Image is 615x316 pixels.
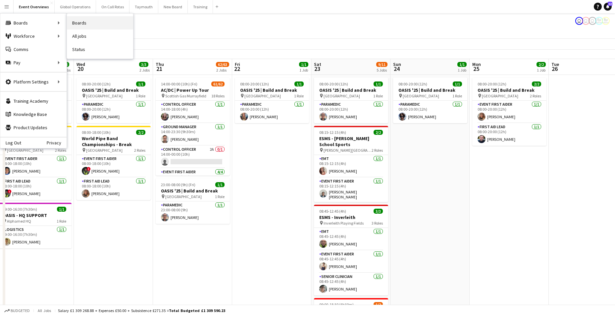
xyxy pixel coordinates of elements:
span: 25 [471,65,481,73]
div: 08:15-12:15 (4h)2/2ESMS - [PERSON_NAME] School Sports [PERSON_NAME][GEOGRAPHIC_DATA]2 RolesEMT1/1... [314,126,388,202]
div: 2 Jobs [216,68,229,73]
span: 1 Role [373,93,383,98]
span: 2 Roles [530,93,541,98]
span: [GEOGRAPHIC_DATA] [165,194,202,199]
app-card-role: Paramedic1/108:00-20:00 (12h)[PERSON_NAME] [393,101,467,123]
span: 1/1 [299,62,308,67]
span: Alphamed HQ [7,219,31,224]
div: Pay [0,56,67,69]
span: 1 Role [57,219,66,224]
span: [GEOGRAPHIC_DATA] [403,93,439,98]
span: [GEOGRAPHIC_DATA] [7,148,43,153]
span: 1/1 [215,182,225,187]
h3: AC/DC | Power Up Tour [156,87,230,93]
span: 1 Role [294,93,304,98]
span: ! [8,189,12,193]
span: 26 [550,65,559,73]
div: 2 Jobs [139,68,150,73]
span: 3/3 [139,62,148,67]
app-card-role: Event First Aider1/108:45-12:45 (4h)[PERSON_NAME] [314,250,388,273]
span: 3 Roles [372,221,383,226]
app-job-card: 08:00-20:00 (12h)2/2OASIS '25 | Build and Break [GEOGRAPHIC_DATA]2 RolesEvent First Aider1/108:00... [472,78,546,146]
span: 1/1 [136,81,145,86]
div: Workforce [0,29,67,43]
span: 08:45-12:45 (4h) [319,209,346,214]
app-job-card: 08:45-12:45 (4h)3/3ESMS - Inverleith Inverleith Playing Fields3 RolesEMT1/108:45-12:45 (4h)[PERSO... [314,205,388,295]
span: 3/3 [374,209,383,214]
a: Knowledge Base [0,108,67,121]
app-card-role: Event First Aider1/108:15-12:15 (4h)[PERSON_NAME] [PERSON_NAME] [314,178,388,202]
h3: OASIS '25 | Build and Break [393,87,467,93]
span: 1 Role [215,194,225,199]
span: 2/2 [537,62,546,67]
a: All jobs [67,29,133,43]
div: 1 Job [537,68,545,73]
app-job-card: 23:00-08:00 (9h) (Fri)1/1OASIS '25 | Build and Break [GEOGRAPHIC_DATA]1 RoleParamedic1/123:00-08:... [156,178,230,224]
span: 14:00-00:00 (10h) (Fri) [161,81,197,86]
h3: OASIS '25 | Build and Break [314,87,388,93]
span: 12 [608,2,612,6]
app-job-card: 08:00-20:00 (12h)1/1OASIS '25 | Build and Break [GEOGRAPHIC_DATA]1 RoleParamedic1/108:00-20:00 (1... [235,78,309,123]
app-card-role: Event First Aider1/108:00-20:00 (12h)[PERSON_NAME] [472,101,546,123]
span: 9/11 [376,62,387,67]
div: 5 Jobs [377,68,387,73]
app-card-role: EMT1/108:45-12:45 (4h)[PERSON_NAME] [314,228,388,250]
span: Scottish Gas Murrayfield [165,93,206,98]
span: 21 [155,65,164,73]
h3: OASIS '25 | Build and Break [77,87,151,93]
span: 23:00-08:00 (9h) (Fri) [161,182,195,187]
a: Log Out [0,140,21,145]
app-card-role: Paramedic1/108:00-20:00 (12h)[PERSON_NAME] [235,101,309,123]
span: 08:15-12:15 (4h) [319,130,346,135]
span: 08:00-20:00 (12h) [240,81,269,86]
span: [GEOGRAPHIC_DATA] [86,93,123,98]
span: 2 Roles [372,148,383,153]
app-user-avatar: Operations Team [589,17,596,25]
a: Status [67,43,133,56]
span: Inverleith Playing Fields [324,221,364,226]
a: Training Academy [0,94,67,108]
span: Tue [551,61,559,67]
div: 08:00-20:00 (12h)1/1OASIS '25 | Build and Break [GEOGRAPHIC_DATA]1 RoleParamedic1/108:00-20:00 (1... [314,78,388,123]
span: 1/1 [453,81,462,86]
a: Privacy [47,140,67,145]
span: 1/1 [57,207,66,212]
div: Boards [0,16,67,29]
a: Comms [0,43,67,56]
app-job-card: 08:00-20:00 (12h)1/1OASIS '25 | Build and Break [GEOGRAPHIC_DATA]1 RoleParamedic1/108:00-20:00 (1... [393,78,467,123]
app-card-role: Control Officer2A0/114:00-00:00 (10h) [156,146,230,168]
app-user-avatar: Jackie Tolland [575,17,583,25]
span: All jobs [36,308,52,313]
app-card-role: EMT1/108:15-12:15 (4h)[PERSON_NAME] [314,155,388,178]
app-user-avatar: Operations Team [582,17,590,25]
span: Mon [472,61,481,67]
span: 1 Role [452,93,462,98]
span: 23 [313,65,321,73]
span: Sun [393,61,401,67]
span: 1/1 [294,81,304,86]
app-user-avatar: Operations Manager [595,17,603,25]
app-job-card: 08:00-18:00 (10h)2/2World Pipe Band Championships - Break [GEOGRAPHIC_DATA]2 RolesEvent First Aid... [77,126,151,200]
span: 08:00-20:00 (12h) [398,81,427,86]
span: 24 [392,65,401,73]
span: 08:00-18:00 (10h) [82,130,111,135]
app-job-card: 14:00-00:00 (10h) (Fri)61/62AC/DC | Power Up Tour Scottish Gas Murrayfield18 RolesControl Officer... [156,78,230,176]
app-job-card: 08:00-20:00 (12h)1/1OASIS '25 | Build and Break [GEOGRAPHIC_DATA]1 RoleParamedic1/108:00-20:00 (1... [77,78,151,123]
app-card-role: Paramedic1/123:00-08:00 (9h)[PERSON_NAME] [156,201,230,224]
div: 1 Job [299,68,308,73]
span: ! [87,167,91,171]
span: 2/2 [136,130,145,135]
button: Event Overviews [14,0,55,13]
button: On Call Rotas [96,0,129,13]
span: [PERSON_NAME][GEOGRAPHIC_DATA] [324,148,372,153]
span: 2/2 [374,130,383,135]
button: New Board [158,0,188,13]
app-card-role: Control Officer1/114:00-18:00 (4h)[PERSON_NAME] [156,101,230,123]
app-card-role: Paramedic1/108:00-20:00 (12h)[PERSON_NAME] [77,101,151,123]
